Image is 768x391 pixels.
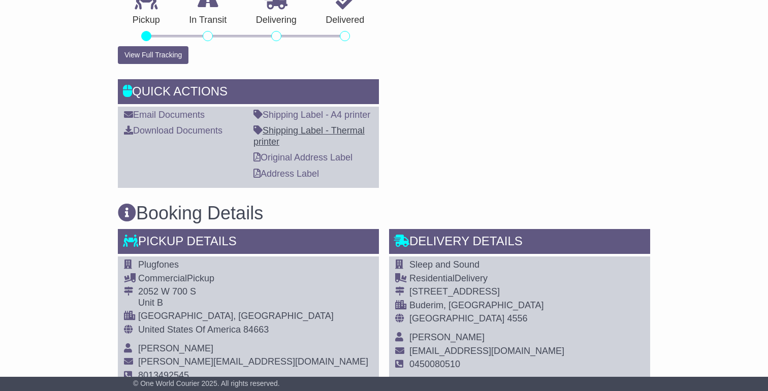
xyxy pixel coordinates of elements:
[138,311,368,322] div: [GEOGRAPHIC_DATA], [GEOGRAPHIC_DATA]
[409,332,485,342] span: [PERSON_NAME]
[138,356,368,367] span: [PERSON_NAME][EMAIL_ADDRESS][DOMAIN_NAME]
[243,324,269,335] span: 84663
[133,379,280,387] span: © One World Courier 2025. All rights reserved.
[138,259,179,270] span: Plugfones
[253,110,370,120] a: Shipping Label - A4 printer
[409,359,460,369] span: 0450080510
[124,125,222,136] a: Download Documents
[409,300,564,311] div: Buderim, [GEOGRAPHIC_DATA]
[253,169,319,179] a: Address Label
[409,259,479,270] span: Sleep and Sound
[138,298,368,309] div: Unit B
[253,152,353,162] a: Original Address Label
[507,313,527,323] span: 4556
[118,46,188,64] button: View Full Tracking
[138,370,189,380] span: 8013492545
[118,15,175,26] p: Pickup
[409,273,564,284] div: Delivery
[138,273,368,284] div: Pickup
[409,273,455,283] span: Residential
[253,125,365,147] a: Shipping Label - Thermal printer
[175,15,242,26] p: In Transit
[138,324,241,335] span: United States Of America
[138,343,213,353] span: [PERSON_NAME]
[241,15,311,26] p: Delivering
[409,313,504,323] span: [GEOGRAPHIC_DATA]
[138,286,368,298] div: 2052 W 700 S
[138,273,187,283] span: Commercial
[118,203,650,223] h3: Booking Details
[124,110,205,120] a: Email Documents
[311,15,379,26] p: Delivered
[409,286,564,298] div: [STREET_ADDRESS]
[118,229,379,256] div: Pickup Details
[409,346,564,356] span: [EMAIL_ADDRESS][DOMAIN_NAME]
[389,229,650,256] div: Delivery Details
[118,79,379,107] div: Quick Actions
